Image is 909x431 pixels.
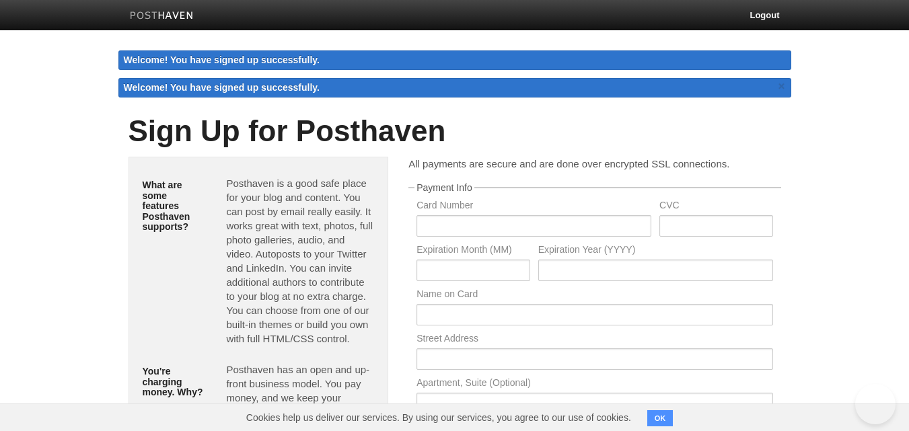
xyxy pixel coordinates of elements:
label: Street Address [416,334,772,346]
iframe: Help Scout Beacon - Open [855,384,896,424]
h1: Sign Up for Posthaven [129,115,781,147]
label: Apartment, Suite (Optional) [416,378,772,391]
span: Cookies help us deliver our services. By using our services, you agree to our use of cookies. [233,404,645,431]
label: Name on Card [416,289,772,302]
label: Expiration Year (YYYY) [538,245,773,258]
p: Posthaven is a good safe place for your blog and content. You can post by email really easily. It... [226,176,374,346]
h5: What are some features Posthaven supports? [143,180,207,232]
div: Welcome! You have signed up successfully. [118,50,791,70]
span: Welcome! You have signed up successfully. [124,82,320,93]
label: Expiration Month (MM) [416,245,530,258]
button: OK [647,410,674,426]
a: × [776,78,788,95]
p: All payments are secure and are done over encrypted SSL connections. [408,157,780,171]
h5: You're charging money. Why? [143,366,207,397]
label: CVC [659,200,772,213]
img: Posthaven-bar [130,11,194,22]
label: Card Number [416,200,651,213]
legend: Payment Info [414,183,474,192]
